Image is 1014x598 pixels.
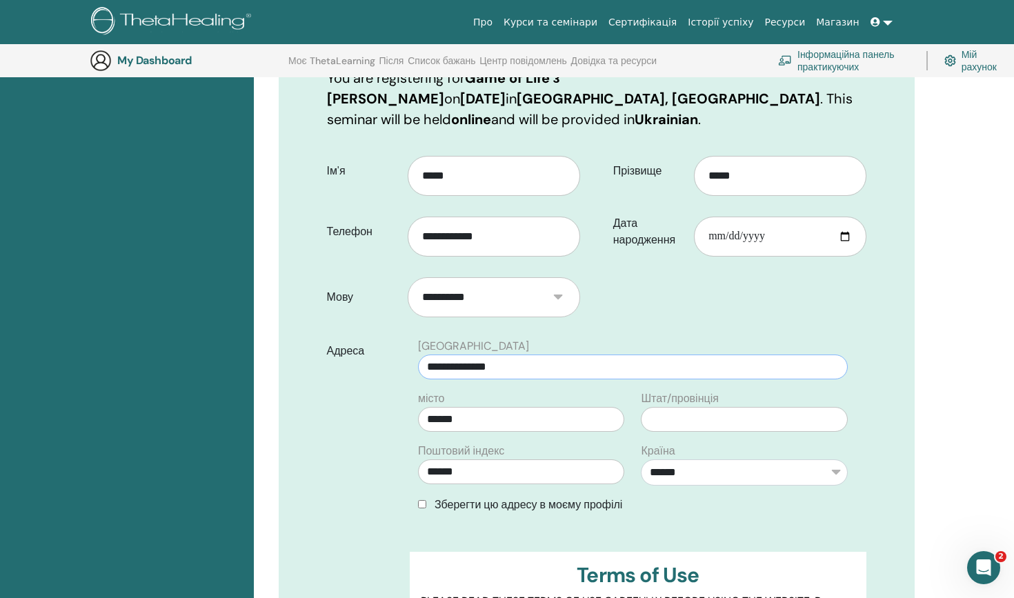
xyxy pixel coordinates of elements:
[641,390,718,407] label: Штат/провінція
[995,551,1006,562] span: 2
[498,10,603,35] a: Курси та семінари
[317,338,410,364] label: Адреса
[421,563,855,588] h3: Terms of Use
[603,210,694,253] label: Дата народження
[944,52,956,69] img: cog.svg
[435,497,622,512] span: Зберегти цю адресу в моєму профілі
[468,10,498,35] a: Про
[327,68,867,130] p: You are registering for on in . This seminar will be held and will be provided in .
[91,7,256,38] img: logo.png
[288,55,375,77] a: Моє ThetaLearning
[517,90,820,108] b: [GEOGRAPHIC_DATA], [GEOGRAPHIC_DATA]
[778,55,792,66] img: chalkboard-teacher.svg
[327,69,560,108] b: Game of Life з [PERSON_NAME]
[418,338,529,355] label: [GEOGRAPHIC_DATA]
[317,284,408,310] label: Мову
[571,55,657,77] a: Довідка та ресурси
[460,90,506,108] b: [DATE]
[317,158,408,184] label: Ім'я
[682,10,759,35] a: Історії успіху
[603,10,682,35] a: Сертифікація
[317,219,408,245] label: Телефон
[379,55,404,77] a: Після
[90,50,112,72] img: generic-user-icon.jpg
[479,55,567,77] a: Центр повідомлень
[117,54,255,67] h3: My Dashboard
[418,390,445,407] label: місто
[811,10,864,35] a: Магазин
[418,443,504,459] label: Поштовий індекс
[641,443,675,459] label: Країна
[967,551,1000,584] iframe: Intercom live chat
[408,55,475,77] a: Список бажань
[944,46,999,76] a: Мій рахунок
[759,10,811,35] a: Ресурси
[451,110,491,128] b: online
[778,46,910,76] a: Інформаційна панель практикуючих
[603,158,694,184] label: Прізвище
[635,110,698,128] b: Ukrainian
